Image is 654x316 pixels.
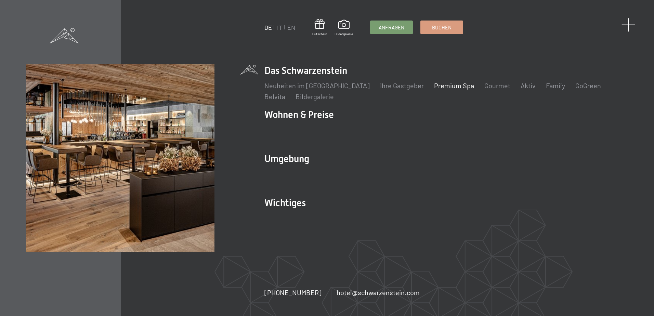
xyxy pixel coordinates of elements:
a: Belvita [264,92,285,101]
span: Anfragen [379,24,404,31]
a: Family [546,81,565,90]
a: Bildergalerie [335,20,353,36]
a: Anfragen [370,21,413,34]
a: Aktiv [521,81,536,90]
a: Premium Spa [434,81,474,90]
a: Buchen [421,21,463,34]
a: Gutschein [312,19,327,36]
a: Gourmet [484,81,510,90]
a: Bildergalerie [296,92,334,101]
a: Neuheiten im [GEOGRAPHIC_DATA] [264,81,370,90]
a: DE [264,24,272,31]
span: Gutschein [312,31,327,36]
a: EN [287,24,295,31]
a: hotel@schwarzenstein.com [337,288,420,297]
a: Ihre Gastgeber [380,81,424,90]
a: GoGreen [575,81,601,90]
a: IT [277,24,282,31]
span: Buchen [432,24,452,31]
a: [PHONE_NUMBER] [264,288,322,297]
span: Bildergalerie [335,31,353,36]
